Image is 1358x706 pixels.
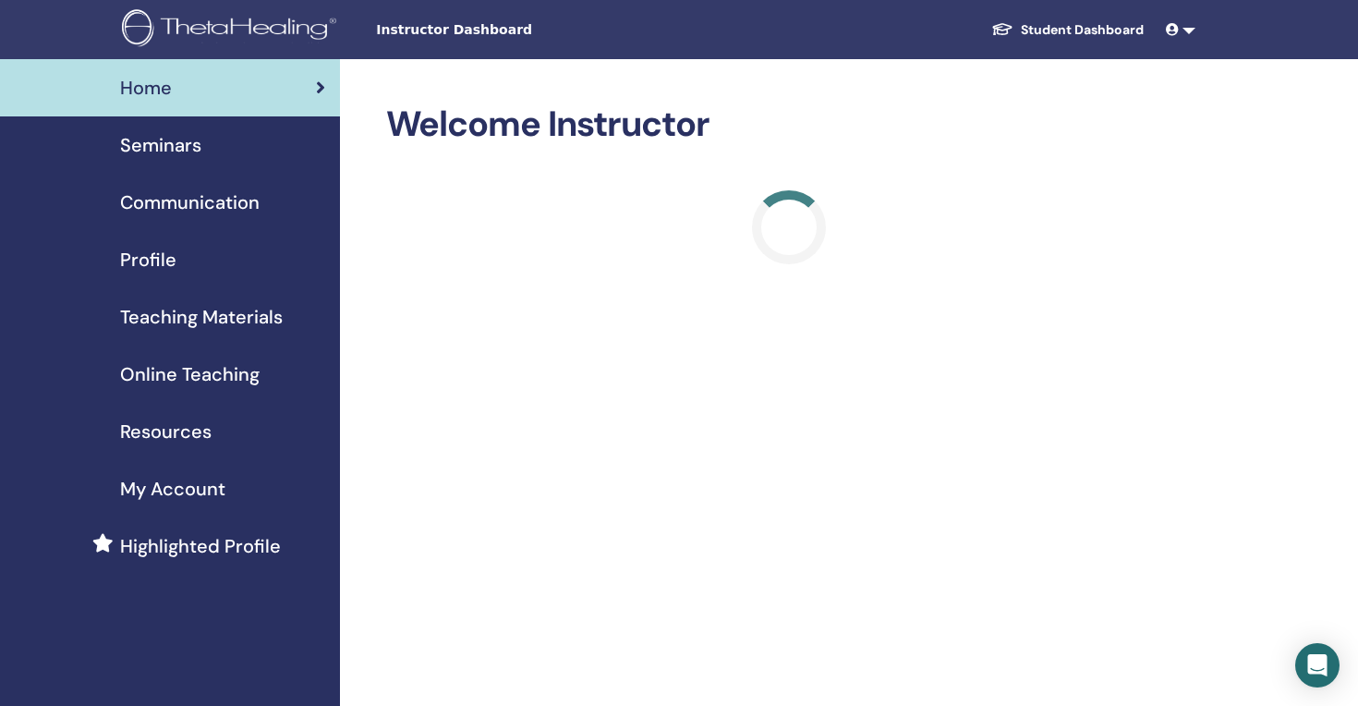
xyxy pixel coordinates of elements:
span: Profile [120,246,176,274]
span: Home [120,74,172,102]
span: Seminars [120,131,201,159]
a: Student Dashboard [976,13,1158,47]
img: logo.png [122,9,343,51]
img: graduation-cap-white.svg [991,21,1013,37]
span: My Account [120,475,225,503]
span: Resources [120,418,212,445]
span: Highlighted Profile [120,532,281,560]
span: Teaching Materials [120,303,283,331]
span: Online Teaching [120,360,260,388]
span: Communication [120,189,260,216]
span: Instructor Dashboard [376,20,653,40]
h2: Welcome Instructor [386,103,1193,146]
div: Open Intercom Messenger [1295,643,1340,688]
